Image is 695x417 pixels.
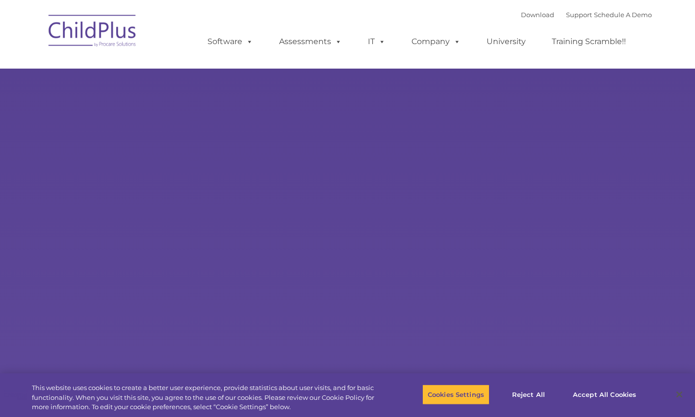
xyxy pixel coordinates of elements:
a: Download [521,11,554,19]
img: ChildPlus by Procare Solutions [44,8,142,57]
a: Assessments [269,32,352,51]
button: Close [669,384,690,405]
button: Cookies Settings [422,384,489,405]
a: Software [198,32,263,51]
a: Company [402,32,470,51]
a: University [477,32,536,51]
button: Reject All [498,384,559,405]
a: IT [358,32,395,51]
button: Accept All Cookies [567,384,642,405]
a: Training Scramble!! [542,32,636,51]
font: | [521,11,652,19]
a: Schedule A Demo [594,11,652,19]
a: Support [566,11,592,19]
div: This website uses cookies to create a better user experience, provide statistics about user visit... [32,383,382,412]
